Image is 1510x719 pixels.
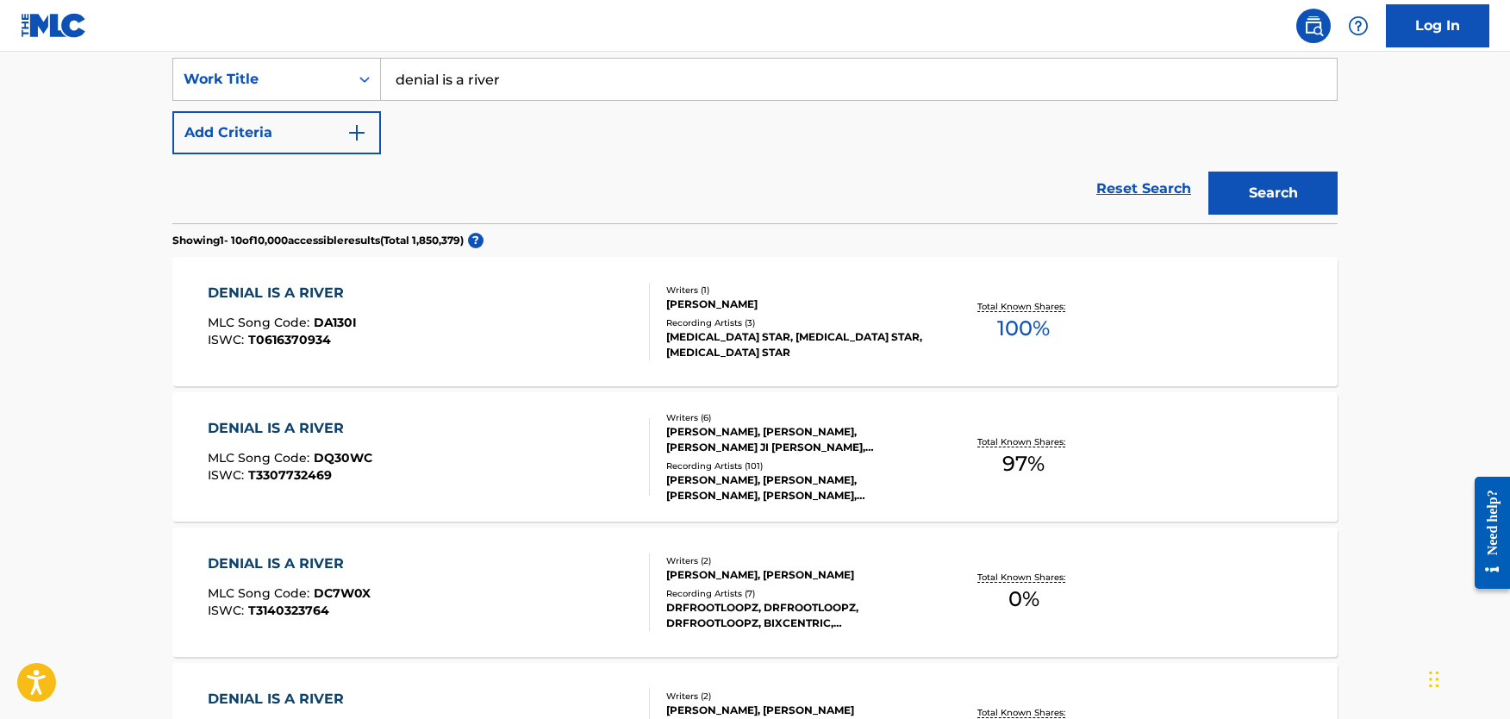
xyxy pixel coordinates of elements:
iframe: Chat Widget [1424,636,1510,719]
div: DENIAL IS A RIVER [208,689,367,710]
div: Recording Artists ( 3 ) [666,316,927,329]
div: Recording Artists ( 7 ) [666,587,927,600]
button: Add Criteria [172,111,381,154]
p: Total Known Shares: [977,300,1070,313]
div: [PERSON_NAME] [666,297,927,312]
div: Writers ( 2 ) [666,554,927,567]
span: ISWC : [208,467,248,483]
form: Search Form [172,58,1338,223]
p: Showing 1 - 10 of 10,000 accessible results (Total 1,850,379 ) [172,233,464,248]
a: DENIAL IS A RIVERMLC Song Code:DQ30WCISWC:T3307732469Writers (6)[PERSON_NAME], [PERSON_NAME], [PE... [172,392,1338,522]
div: [PERSON_NAME], [PERSON_NAME] [666,567,927,583]
span: 97 % [1002,448,1045,479]
iframe: Resource Center [1462,464,1510,603]
div: Writers ( 6 ) [666,411,927,424]
img: 9d2ae6d4665cec9f34b9.svg [346,122,367,143]
a: DENIAL IS A RIVERMLC Song Code:DC7W0XISWC:T3140323764Writers (2)[PERSON_NAME], [PERSON_NAME]Recor... [172,528,1338,657]
span: T0616370934 [248,332,331,347]
div: [PERSON_NAME], [PERSON_NAME] [666,703,927,718]
div: DENIAL IS A RIVER [208,418,372,439]
div: Drag [1429,653,1439,705]
span: MLC Song Code : [208,315,314,330]
a: Log In [1386,4,1489,47]
div: DENIAL IS A RIVER [208,283,357,303]
div: DENIAL IS A RIVER [208,553,371,574]
p: Total Known Shares: [977,435,1070,448]
span: DC7W0X [314,585,371,601]
div: Writers ( 1 ) [666,284,927,297]
span: ? [468,233,484,248]
a: Public Search [1296,9,1331,43]
div: Writers ( 2 ) [666,690,927,703]
span: MLC Song Code : [208,450,314,466]
img: search [1303,16,1324,36]
img: MLC Logo [21,13,87,38]
div: [PERSON_NAME], [PERSON_NAME], [PERSON_NAME] JI [PERSON_NAME], [DEMOGRAPHIC_DATA][PERSON_NAME], [P... [666,424,927,455]
span: DA130I [314,315,357,330]
div: Help [1341,9,1376,43]
div: Work Title [184,69,339,90]
button: Search [1208,172,1338,215]
span: 100 % [997,313,1050,344]
a: DENIAL IS A RIVERMLC Song Code:DA130IISWC:T0616370934Writers (1)[PERSON_NAME]Recording Artists (3... [172,257,1338,386]
span: ISWC : [208,332,248,347]
div: [PERSON_NAME], [PERSON_NAME], [PERSON_NAME], [PERSON_NAME], [PERSON_NAME] [666,472,927,503]
img: help [1348,16,1369,36]
span: T3140323764 [248,603,329,618]
p: Total Known Shares: [977,571,1070,584]
p: Total Known Shares: [977,706,1070,719]
div: Recording Artists ( 101 ) [666,460,927,472]
div: [MEDICAL_DATA] STAR, [MEDICAL_DATA] STAR, [MEDICAL_DATA] STAR [666,329,927,360]
span: ISWC : [208,603,248,618]
a: Reset Search [1088,170,1200,208]
span: 0 % [1008,584,1039,615]
span: MLC Song Code : [208,585,314,601]
div: DRFROOTLOOPZ, DRFROOTLOOPZ, DRFROOTLOOPZ, BIXCENTRIC, DRFROOTLOOPZ [666,600,927,631]
span: T3307732469 [248,467,332,483]
span: DQ30WC [314,450,372,466]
